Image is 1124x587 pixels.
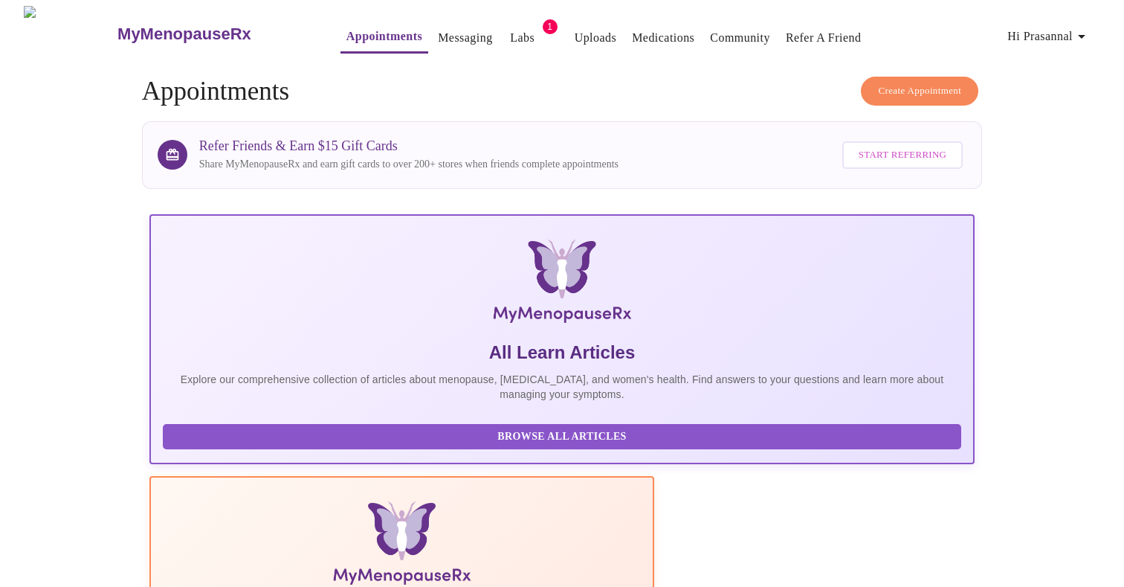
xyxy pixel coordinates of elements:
span: Hi Prasannal [1007,26,1091,47]
a: Browse All Articles [163,429,965,442]
a: MyMenopauseRx [116,8,311,60]
button: Refer a Friend [780,23,868,53]
a: Refer a Friend [786,28,862,48]
span: Create Appointment [878,83,961,100]
a: Appointments [346,26,422,47]
button: Appointments [340,22,428,54]
a: Messaging [438,28,492,48]
p: Share MyMenopauseRx and earn gift cards to over 200+ stores when friends complete appointments [199,157,618,172]
button: Browse All Articles [163,424,961,450]
a: Medications [632,28,694,48]
button: Messaging [432,23,498,53]
h3: MyMenopauseRx [117,25,251,44]
button: Hi Prasannal [1001,22,1096,51]
img: MyMenopauseRx Logo [24,6,116,62]
h4: Appointments [142,77,982,106]
a: Labs [510,28,534,48]
button: Create Appointment [861,77,978,106]
img: MyMenopauseRx Logo [287,240,838,329]
h3: Refer Friends & Earn $15 Gift Cards [199,138,618,154]
a: Community [710,28,770,48]
h5: All Learn Articles [163,341,961,365]
span: Start Referring [859,147,946,164]
p: Explore our comprehensive collection of articles about menopause, [MEDICAL_DATA], and women's hea... [163,372,961,402]
span: Browse All Articles [178,428,946,446]
button: Medications [626,23,700,53]
a: Start Referring [839,134,966,176]
button: Community [704,23,776,53]
button: Uploads [569,23,623,53]
span: 1 [543,19,558,34]
button: Start Referring [842,141,963,169]
button: Labs [499,23,546,53]
a: Uploads [575,28,617,48]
